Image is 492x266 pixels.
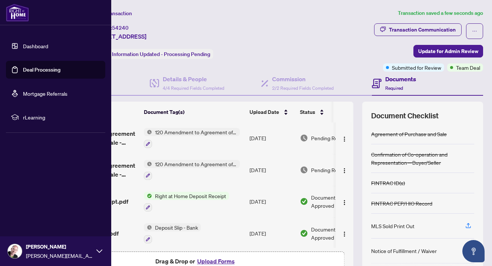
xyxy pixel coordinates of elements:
img: Logo [341,231,347,237]
div: FINTRAC ID(s) [371,179,405,187]
div: FINTRAC PEP/HIO Record [371,199,432,207]
span: Deposit Slip - Bank [152,223,201,231]
td: [DATE] [247,186,297,218]
span: Document Approved [311,225,357,242]
div: Confirmation of Co-operation and Representation—Buyer/Seller [371,150,474,167]
button: Logo [339,132,350,144]
button: Open asap [462,240,485,262]
img: Logo [341,200,347,206]
span: 54240 [112,24,129,31]
span: ellipsis [472,29,477,34]
button: Status IconRight at Home Deposit Receipt [144,192,229,212]
td: [DATE] [247,122,297,154]
a: Mortgage Referrals [23,90,67,97]
img: Status Icon [144,223,152,231]
h4: Documents [385,75,416,83]
span: [PERSON_NAME] [26,243,93,251]
img: Profile Icon [8,244,22,258]
button: Status IconDeposit Slip - Bank [144,223,201,243]
div: Status: [92,49,213,59]
button: Status Icon120 Amendment to Agreement of Purchase and Sale [144,160,240,180]
span: Right at Home Deposit Receipt [152,192,229,200]
img: Document Status [300,197,308,206]
button: Logo [339,164,350,176]
div: Notice of Fulfillment / Waiver [371,247,437,255]
div: Transaction Communication [389,24,456,36]
span: Required [385,85,403,91]
button: Status Icon120 Amendment to Agreement of Purchase and Sale [144,128,240,148]
span: View Transaction [92,10,132,17]
img: Document Status [300,166,308,174]
span: 4/4 Required Fields Completed [163,85,224,91]
th: Status [297,102,360,122]
a: Dashboard [23,43,48,49]
h4: Details & People [163,75,224,83]
span: Update for Admin Review [418,45,478,57]
span: 120 Amendment to Agreement of Purchase and Sale [152,128,240,136]
button: Logo [339,227,350,239]
span: Pending Review [311,166,348,174]
span: [PERSON_NAME][EMAIL_ADDRESS][DOMAIN_NAME] [26,252,93,260]
span: Team Deal [456,63,480,72]
h4: Commission [272,75,334,83]
img: Logo [341,136,347,142]
span: Drag & Drop or [155,256,237,266]
img: logo [6,4,29,22]
img: Status Icon [144,192,152,200]
td: [DATE] [247,217,297,249]
a: Deal Processing [23,66,60,73]
button: Transaction Communication [374,23,462,36]
span: Submitted for Review [392,63,441,72]
button: Logo [339,196,350,207]
span: Pending Review [311,134,348,142]
img: Document Status [300,134,308,142]
span: Status [300,108,315,116]
button: Upload Forms [195,256,237,266]
th: Upload Date [247,102,297,122]
span: Upload Date [250,108,279,116]
img: Status Icon [144,128,152,136]
span: Document Checklist [371,111,439,121]
span: 120 Amendment to Agreement of Purchase and Sale [152,160,240,168]
span: 2/2 Required Fields Completed [272,85,334,91]
span: Document Approved [311,193,357,210]
td: [DATE] [247,154,297,186]
img: Logo [341,168,347,174]
img: Document Status [300,229,308,237]
div: Agreement of Purchase and Sale [371,130,447,138]
th: Document Tag(s) [141,102,247,122]
img: Status Icon [144,160,152,168]
span: [STREET_ADDRESS] [92,32,146,41]
button: Update for Admin Review [413,45,483,58]
span: rLearning [23,113,100,121]
article: Transaction saved a few seconds ago [398,9,483,17]
span: Information Updated - Processing Pending [112,51,210,58]
div: MLS Sold Print Out [371,222,415,230]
